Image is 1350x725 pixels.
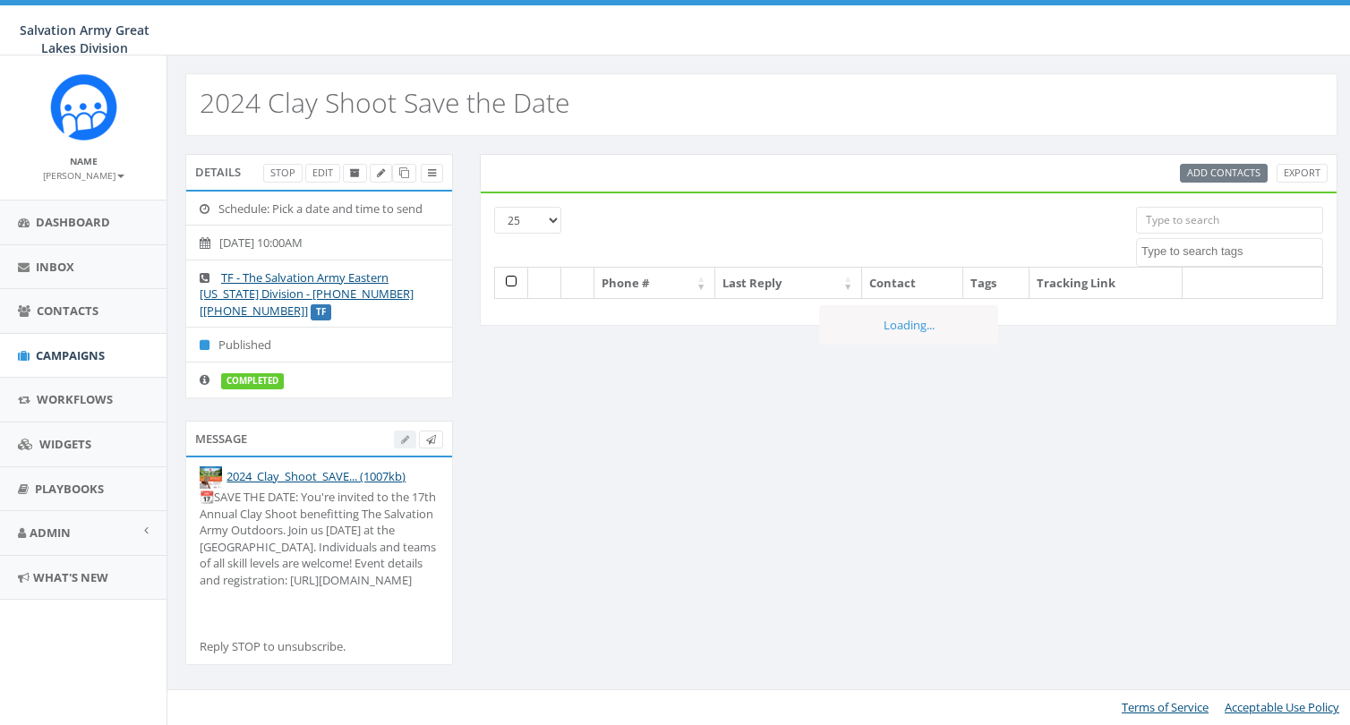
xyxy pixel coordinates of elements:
div: Message [185,421,453,456]
span: What's New [33,569,108,585]
span: View Campaign Delivery Statistics [428,166,436,179]
th: Tracking Link [1030,268,1183,299]
th: Contact [862,268,962,299]
span: Campaigns [36,347,105,363]
i: Schedule: Pick a date and time to send [200,203,218,215]
img: Rally_Corp_Icon_1.png [50,73,117,141]
th: Phone # [594,268,715,299]
span: Workflows [37,391,113,407]
a: TF - The Salvation Army Eastern [US_STATE] Division - [PHONE_NUMBER] [[PHONE_NUMBER]] [200,269,414,319]
span: Clone Campaign [399,166,409,179]
span: Inbox [36,259,74,275]
div: 📆SAVE THE DATE: You're invited to the 17th Annual Clay Shoot benefitting The Salvation Army Outdo... [200,489,439,655]
div: Loading... [819,305,998,345]
li: [DATE] 10:00AM [186,225,452,260]
a: Export [1277,164,1328,183]
a: Edit [305,164,340,183]
div: Details [185,154,453,190]
span: Edit Campaign Title [377,166,385,179]
li: Published [186,327,452,362]
a: Terms of Service [1122,699,1209,715]
span: Playbooks [35,481,104,497]
small: [PERSON_NAME] [43,169,124,182]
i: Published [200,339,218,351]
a: 2024_Clay_Shoot_SAVE... (1007kb) [226,468,406,484]
th: Last Reply [715,268,862,299]
a: Stop [263,164,303,183]
h2: 2024 Clay Shoot Save the Date [200,88,569,117]
input: Type to search [1136,207,1323,234]
a: [PERSON_NAME] [43,166,124,183]
span: Admin [30,525,71,541]
label: TF [311,304,331,320]
li: Schedule: Pick a date and time to send [186,192,452,226]
span: Dashboard [36,214,110,230]
span: Widgets [39,436,91,452]
span: Contacts [37,303,98,319]
textarea: Search [1141,243,1322,260]
span: Send Test Message [426,432,436,446]
label: completed [221,373,284,389]
small: Name [70,155,98,167]
span: Salvation Army Great Lakes Division [20,21,150,56]
th: Tags [963,268,1030,299]
span: Archive Campaign [350,166,360,179]
a: Acceptable Use Policy [1225,699,1339,715]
